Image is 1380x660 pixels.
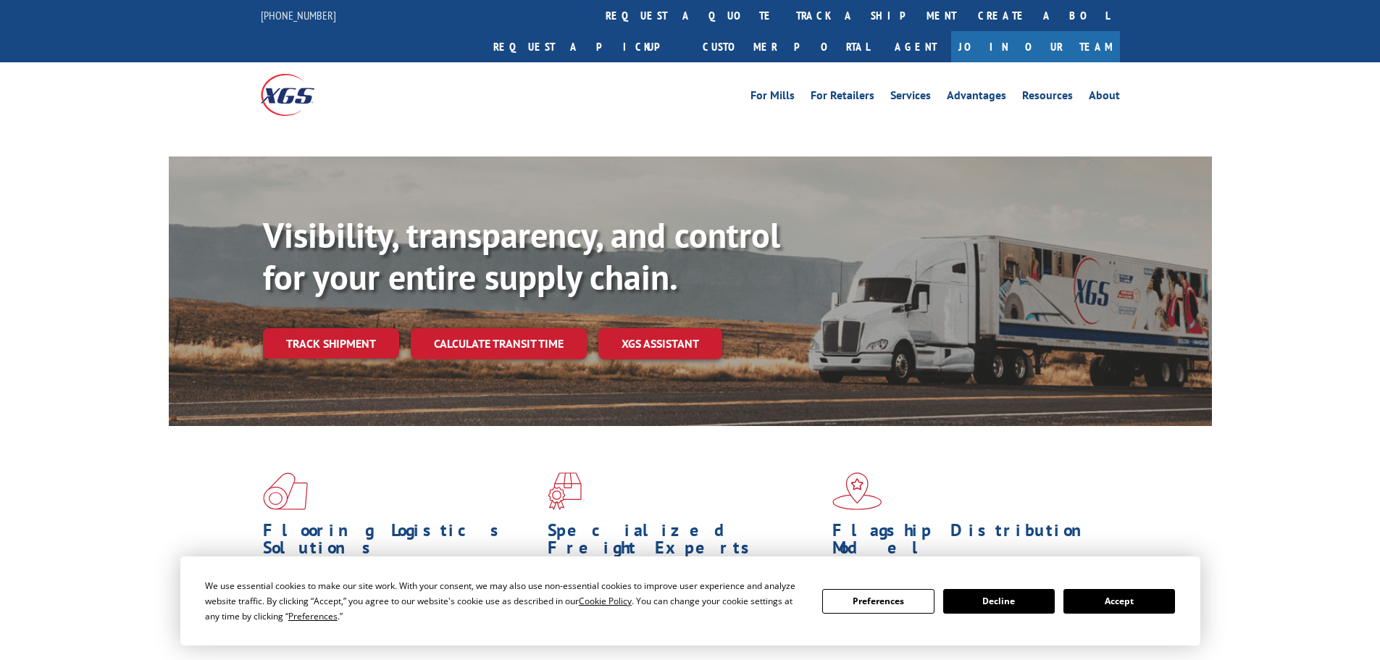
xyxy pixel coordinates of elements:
[947,90,1006,106] a: Advantages
[822,589,934,614] button: Preferences
[1022,90,1073,106] a: Resources
[598,328,722,359] a: XGS ASSISTANT
[832,472,882,510] img: xgs-icon-flagship-distribution-model-red
[482,31,692,62] a: Request a pickup
[263,522,537,564] h1: Flooring Logistics Solutions
[692,31,880,62] a: Customer Portal
[411,328,587,359] a: Calculate transit time
[1063,589,1175,614] button: Accept
[1089,90,1120,106] a: About
[288,610,338,622] span: Preferences
[811,90,874,106] a: For Retailers
[263,472,308,510] img: xgs-icon-total-supply-chain-intelligence-red
[548,522,821,564] h1: Specialized Freight Experts
[890,90,931,106] a: Services
[180,556,1200,646] div: Cookie Consent Prompt
[263,212,780,299] b: Visibility, transparency, and control for your entire supply chain.
[263,328,399,359] a: Track shipment
[261,8,336,22] a: [PHONE_NUMBER]
[880,31,951,62] a: Agent
[951,31,1120,62] a: Join Our Team
[548,472,582,510] img: xgs-icon-focused-on-flooring-red
[943,589,1055,614] button: Decline
[832,522,1106,564] h1: Flagship Distribution Model
[205,578,805,624] div: We use essential cookies to make our site work. With your consent, we may also use non-essential ...
[750,90,795,106] a: For Mills
[579,595,632,607] span: Cookie Policy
